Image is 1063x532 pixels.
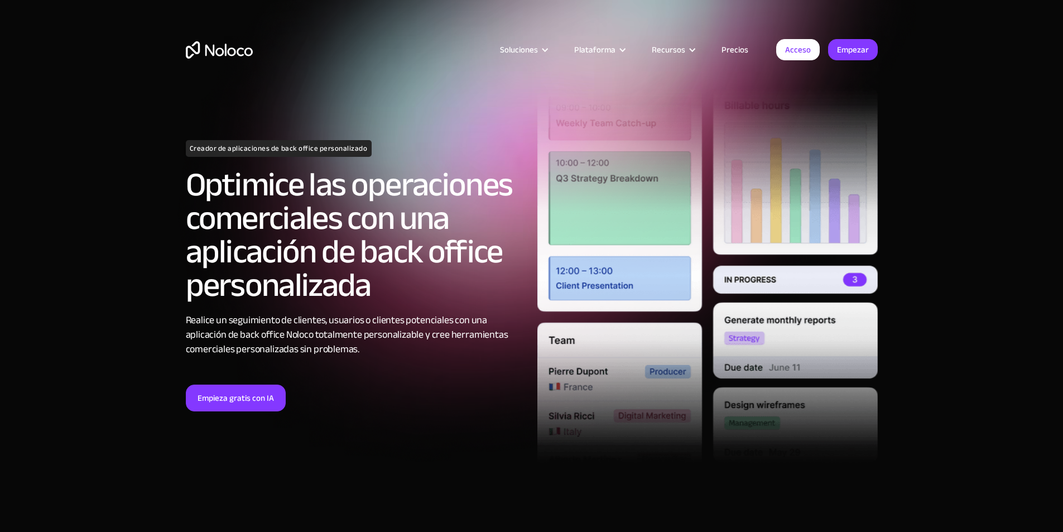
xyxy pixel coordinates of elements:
[652,42,685,57] font: Recursos
[638,42,708,57] div: Recursos
[828,39,878,60] a: Empezar
[708,42,762,57] a: Precios
[186,311,508,358] font: Realice un seguimiento de clientes, usuarios o clientes potenciales con una aplicación de back of...
[837,42,869,57] font: Empezar
[560,42,638,57] div: Plataforma
[186,154,513,317] font: Optimice las operaciones comerciales con una aplicación de back office personalizada
[722,42,748,57] font: Precios
[198,390,274,406] font: Empieza gratis con IA
[186,41,253,59] a: hogar
[190,142,368,155] font: Creador de aplicaciones de back office personalizado
[785,42,811,57] font: Acceso
[776,39,820,60] a: Acceso
[186,385,286,411] a: Empieza gratis con IA
[500,42,538,57] font: Soluciones
[574,42,615,57] font: Plataforma
[486,42,560,57] div: Soluciones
